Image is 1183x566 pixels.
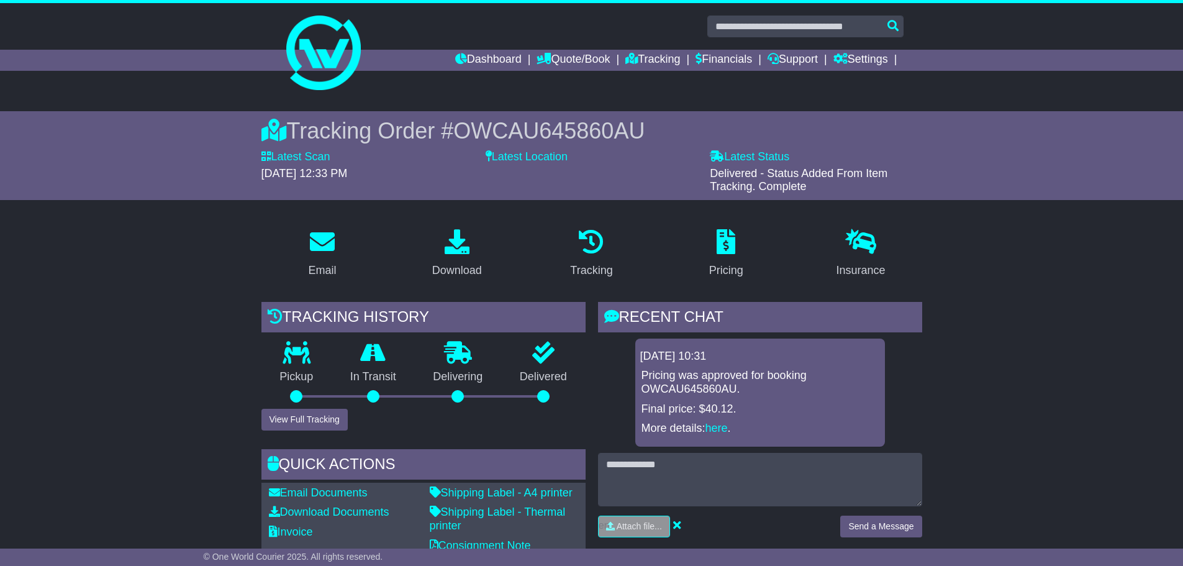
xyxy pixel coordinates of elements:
div: Tracking history [261,302,586,335]
p: Final price: $40.12. [641,403,879,416]
p: More details: . [641,422,879,436]
div: Tracking Order # [261,117,922,144]
p: In Transit [332,370,415,384]
a: Consignment Note [430,539,531,552]
span: © One World Courier 2025. All rights reserved. [204,552,383,562]
p: Pickup [261,370,332,384]
div: Pricing [709,262,743,279]
label: Latest Status [710,150,789,164]
a: Shipping Label - A4 printer [430,486,573,499]
p: Pricing was approved for booking OWCAU645860AU. [641,369,879,396]
div: Email [308,262,336,279]
div: RECENT CHAT [598,302,922,335]
a: Tracking [562,225,620,283]
a: Shipping Label - Thermal printer [430,506,566,532]
div: [DATE] 10:31 [640,350,880,363]
a: Financials [696,50,752,71]
a: Invoice [269,526,313,538]
span: Delivered - Status Added From Item Tracking. Complete [710,167,887,193]
a: Insurance [828,225,894,283]
span: OWCAU645860AU [453,118,645,144]
a: Settings [833,50,888,71]
a: here [705,422,728,434]
p: Delivered [501,370,586,384]
div: Tracking [570,262,612,279]
a: Email Documents [269,486,368,499]
label: Latest Scan [261,150,330,164]
a: Quote/Book [537,50,610,71]
a: Dashboard [455,50,522,71]
a: Support [768,50,818,71]
a: Tracking [625,50,680,71]
a: Email [300,225,344,283]
span: [DATE] 12:33 PM [261,167,348,180]
div: Quick Actions [261,449,586,483]
a: Pricing [701,225,751,283]
div: Insurance [836,262,886,279]
p: Delivering [415,370,502,384]
div: Download [432,262,482,279]
label: Latest Location [486,150,568,164]
a: Download Documents [269,506,389,518]
button: View Full Tracking [261,409,348,431]
button: Send a Message [840,516,922,537]
a: Download [424,225,490,283]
